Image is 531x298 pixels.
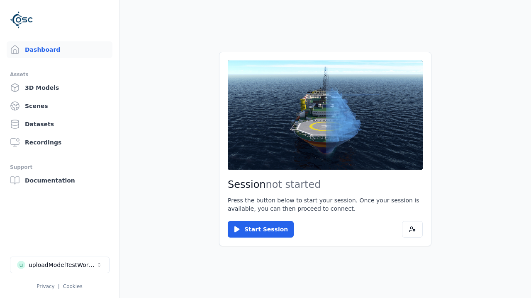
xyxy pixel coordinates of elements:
span: not started [266,179,321,190]
span: | [58,284,60,289]
div: uploadModelTestWorkspace [29,261,96,269]
a: Recordings [7,134,112,151]
a: Scenes [7,98,112,114]
a: Dashboard [7,41,112,58]
a: Cookies [63,284,83,289]
a: Privacy [37,284,54,289]
img: Logo [10,8,33,31]
a: Documentation [7,172,112,189]
a: Datasets [7,116,112,132]
div: Support [10,162,109,172]
p: Press the button below to start your session. Once your session is available, you can then procee... [228,196,423,213]
button: Select a workspace [10,257,110,273]
button: Start Session [228,221,294,238]
div: Assets [10,70,109,79]
h2: Session [228,178,423,191]
div: u [17,261,25,269]
a: 3D Models [7,79,112,96]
